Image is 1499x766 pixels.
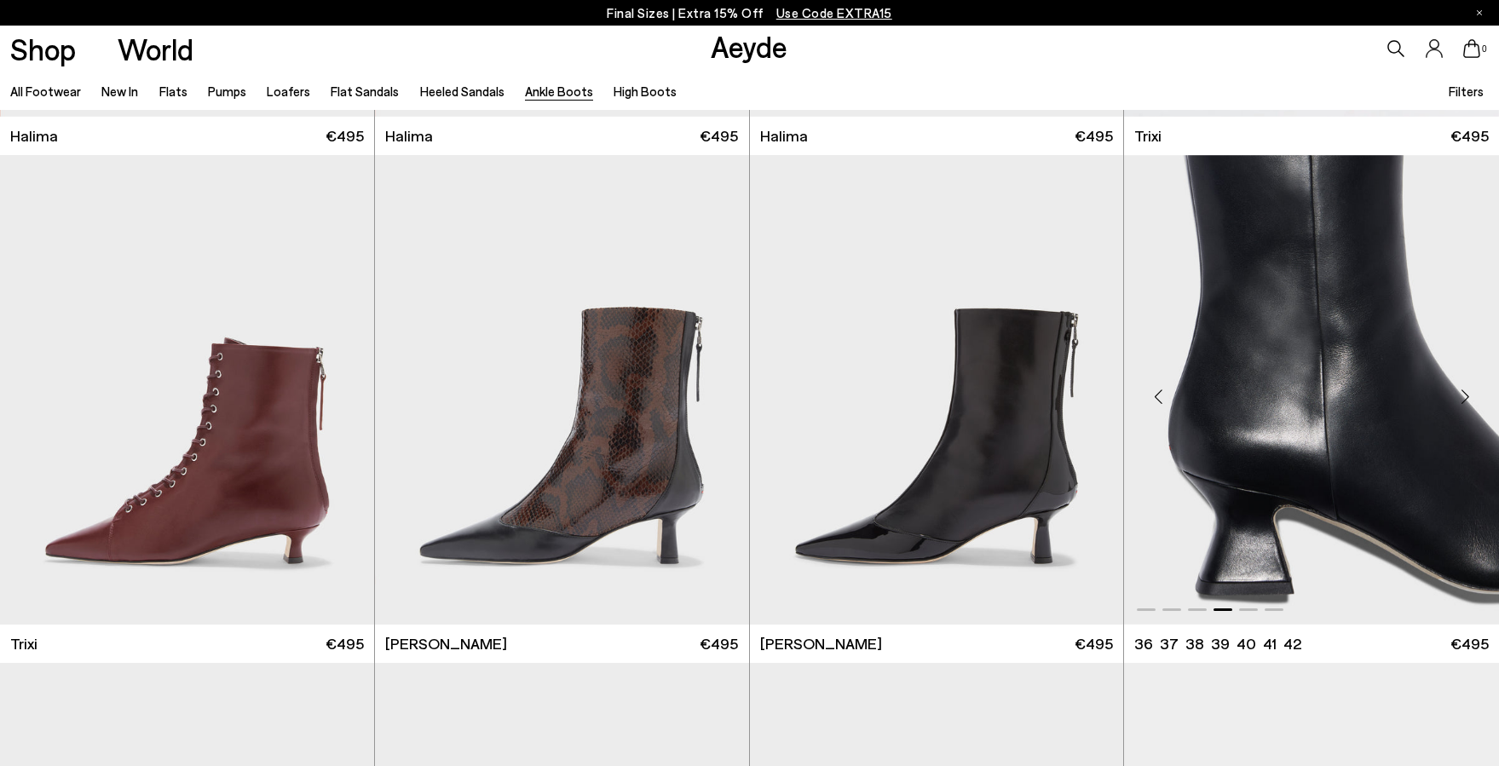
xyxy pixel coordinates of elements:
span: €495 [1450,125,1489,147]
div: Previous slide [1133,371,1184,422]
span: [PERSON_NAME] [385,633,507,654]
a: Halima €495 [750,117,1124,155]
a: Pumps [208,84,246,99]
div: 4 / 6 [1124,155,1499,625]
a: New In [101,84,138,99]
a: High Boots [614,84,677,99]
span: Halima [385,125,433,147]
a: Ankle Boots [525,84,593,99]
li: 40 [1237,633,1256,654]
a: Halima €495 [375,117,749,155]
li: 37 [1160,633,1179,654]
a: World [118,34,193,64]
img: Sila Dual-Toned Boots [750,155,1124,625]
a: [PERSON_NAME] €495 [375,625,749,663]
span: €495 [326,125,364,147]
p: Final Sizes | Extra 15% Off [607,3,892,24]
span: €495 [1450,633,1489,654]
a: Next slide Previous slide [1124,155,1499,625]
span: Halima [760,125,808,147]
a: Heeled Sandals [420,84,504,99]
a: Aeyde [711,28,787,64]
a: Flats [159,84,187,99]
li: 39 [1211,633,1230,654]
img: Koko Regal Heel Boots [1124,155,1499,625]
span: €495 [700,125,738,147]
a: Flat Sandals [331,84,399,99]
li: 38 [1185,633,1204,654]
span: [PERSON_NAME] [760,633,882,654]
a: 0 [1463,39,1480,58]
span: €495 [1075,633,1113,654]
span: Trixi [1134,125,1162,147]
span: Navigate to /collections/ss25-final-sizes [776,5,892,20]
li: 41 [1263,633,1277,654]
a: Shop [10,34,76,64]
a: [PERSON_NAME] €495 [750,625,1124,663]
span: Trixi [10,633,37,654]
span: 0 [1480,44,1489,54]
div: Next slide [1439,371,1490,422]
span: €495 [326,633,364,654]
span: €495 [1075,125,1113,147]
span: Filters [1449,84,1484,99]
span: €495 [700,633,738,654]
a: Loafers [267,84,310,99]
li: 36 [1134,633,1153,654]
ul: variant [1134,633,1296,654]
a: 36 37 38 39 40 41 42 €495 [1124,625,1499,663]
a: All Footwear [10,84,81,99]
li: 42 [1283,633,1301,654]
img: Sila Dual-Toned Boots [375,155,749,625]
span: Halima [10,125,58,147]
a: Trixi €495 [1124,117,1499,155]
